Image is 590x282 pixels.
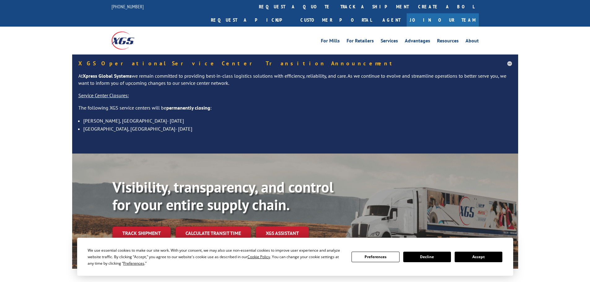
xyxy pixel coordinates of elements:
[247,254,270,259] span: Cookie Policy
[111,3,144,10] a: [PHONE_NUMBER]
[83,125,512,133] li: [GEOGRAPHIC_DATA], [GEOGRAPHIC_DATA]- [DATE]
[455,252,502,262] button: Accept
[347,38,374,45] a: For Retailers
[437,38,459,45] a: Resources
[352,252,399,262] button: Preferences
[376,13,407,27] a: Agent
[206,13,296,27] a: Request a pickup
[78,92,129,98] u: Service Center Closures:
[83,117,512,125] li: [PERSON_NAME], [GEOGRAPHIC_DATA]- [DATE]
[296,13,376,27] a: Customer Portal
[112,227,171,240] a: Track shipment
[176,227,251,240] a: Calculate transit time
[256,227,309,240] a: XGS ASSISTANT
[78,104,512,117] p: The following XGS service centers will be :
[88,247,344,267] div: We use essential cookies to make our site work. With your consent, we may also use non-essential ...
[77,238,513,276] div: Cookie Consent Prompt
[403,252,451,262] button: Decline
[78,61,512,66] h5: XGS Operational Service Center Transition Announcement
[381,38,398,45] a: Services
[407,13,479,27] a: Join Our Team
[83,73,132,79] strong: Xpress Global Systems
[166,105,210,111] strong: permanently closing
[78,72,512,92] p: At we remain committed to providing best-in-class logistics solutions with efficiency, reliabilit...
[112,177,334,215] b: Visibility, transparency, and control for your entire supply chain.
[465,38,479,45] a: About
[405,38,430,45] a: Advantages
[123,261,144,266] span: Preferences
[321,38,340,45] a: For Mills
